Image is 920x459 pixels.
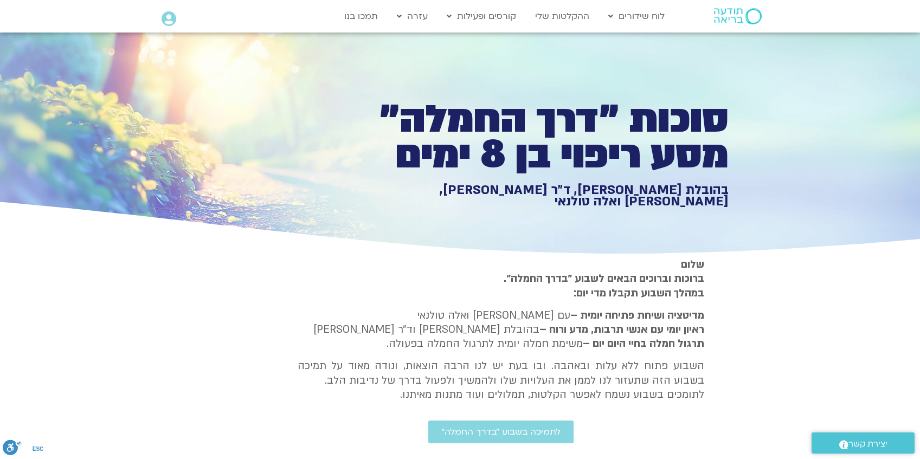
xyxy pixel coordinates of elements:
[339,6,383,27] a: תמכו בנו
[812,432,915,454] a: יצירת קשר
[539,322,704,337] b: ראיון יומי עם אנשי תרבות, מדע ורוח –
[530,6,595,27] a: ההקלטות שלי
[353,102,729,173] h1: סוכות ״דרך החמלה״ מסע ריפוי בן 8 ימים
[714,8,762,24] img: תודעה בריאה
[391,6,433,27] a: עזרה
[504,271,704,300] strong: ברוכות וברוכים הבאים לשבוע ״בדרך החמלה״. במהלך השבוע תקבלו מדי יום:
[353,184,729,208] h1: בהובלת [PERSON_NAME], ד״ר [PERSON_NAME], [PERSON_NAME] ואלה טולנאי
[681,257,704,271] strong: שלום
[570,308,704,322] strong: מדיטציה ושיחת פתיחה יומית –
[441,427,561,437] span: לתמיכה בשבוע ״בדרך החמלה״
[298,359,704,402] p: השבוע פתוח ללא עלות ובאהבה. ובו בעת יש לנו הרבה הוצאות, ונודה מאוד על תמיכה בשבוע הזה שתעזור לנו ...
[603,6,670,27] a: לוח שידורים
[441,6,522,27] a: קורסים ופעילות
[848,437,887,451] span: יצירת קשר
[428,421,574,443] a: לתמיכה בשבוע ״בדרך החמלה״
[583,337,704,351] b: תרגול חמלה בחיי היום יום –
[298,308,704,351] p: עם [PERSON_NAME] ואלה טולנאי בהובלת [PERSON_NAME] וד״ר [PERSON_NAME] משימת חמלה יומית לתרגול החמל...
